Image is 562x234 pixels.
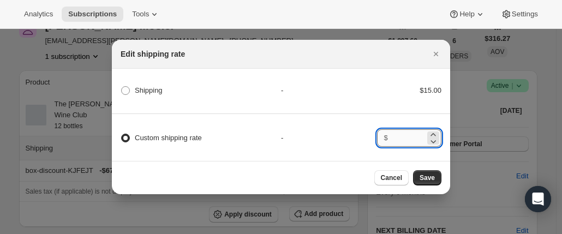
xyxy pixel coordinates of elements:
[68,10,117,19] span: Subscriptions
[420,173,435,182] span: Save
[17,7,59,22] button: Analytics
[442,7,492,22] button: Help
[525,186,551,212] div: Open Intercom Messenger
[374,170,409,185] button: Cancel
[132,10,149,19] span: Tools
[135,86,163,94] span: Shipping
[413,170,441,185] button: Save
[281,85,377,96] div: -
[135,134,202,142] span: Custom shipping rate
[428,46,444,62] button: Close
[125,7,166,22] button: Tools
[384,134,387,142] span: $
[512,10,538,19] span: Settings
[62,7,123,22] button: Subscriptions
[24,10,53,19] span: Analytics
[377,85,441,96] div: $15.00
[459,10,474,19] span: Help
[381,173,402,182] span: Cancel
[494,7,545,22] button: Settings
[281,133,377,143] div: -
[121,49,185,59] h2: Edit shipping rate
